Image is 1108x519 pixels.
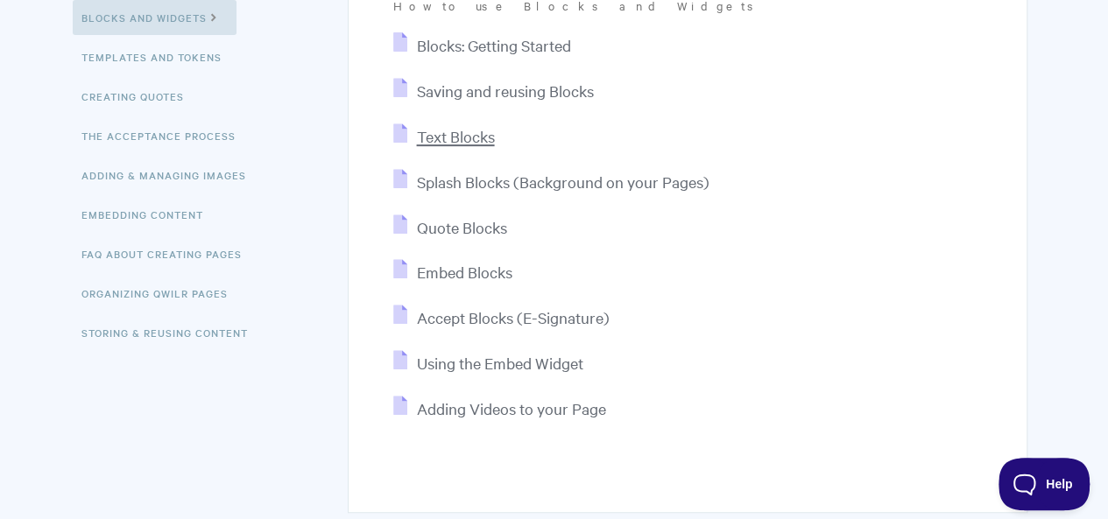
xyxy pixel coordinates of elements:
a: Creating Quotes [81,79,197,114]
span: Accept Blocks (E-Signature) [416,307,609,327]
a: Adding Videos to your Page [393,398,605,418]
span: Adding Videos to your Page [416,398,605,418]
iframe: Toggle Customer Support [999,458,1090,510]
span: Saving and reusing Blocks [416,81,593,101]
a: Embedding Content [81,197,216,232]
a: Blocks: Getting Started [393,35,570,55]
a: Using the Embed Widget [393,353,582,373]
a: Saving and reusing Blocks [393,81,593,101]
a: Templates and Tokens [81,39,235,74]
a: Organizing Qwilr Pages [81,276,241,311]
a: Text Blocks [393,126,494,146]
a: Quote Blocks [393,217,506,237]
a: Adding & Managing Images [81,158,259,193]
span: Blocks: Getting Started [416,35,570,55]
span: Embed Blocks [416,262,512,282]
span: Using the Embed Widget [416,353,582,373]
span: Quote Blocks [416,217,506,237]
a: FAQ About Creating Pages [81,236,255,271]
span: Text Blocks [416,126,494,146]
a: The Acceptance Process [81,118,249,153]
a: Accept Blocks (E-Signature) [393,307,609,327]
span: Splash Blocks (Background on your Pages) [416,172,709,192]
a: Splash Blocks (Background on your Pages) [393,172,709,192]
a: Storing & Reusing Content [81,315,261,350]
a: Embed Blocks [393,262,512,282]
